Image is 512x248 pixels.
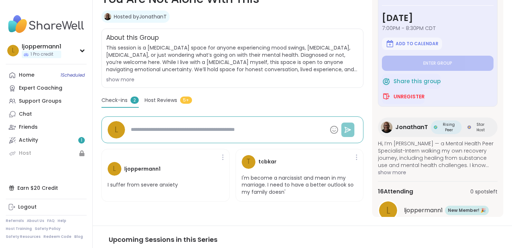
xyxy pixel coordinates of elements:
span: 16 Attending [378,187,413,196]
span: 1 Pro credit [30,51,53,57]
span: Host Reviews [145,97,177,104]
div: show more [106,76,359,83]
span: Hi, I’m [PERSON_NAME] — a Mental Health Peer Specialist-Intern walking my own recovery journey, i... [378,140,498,169]
button: Enter group [382,56,494,71]
span: This session is a [MEDICAL_DATA] space for anyone experiencing mood swings, [MEDICAL_DATA], [MEDI... [106,44,359,73]
a: Support Groups [6,95,87,108]
div: Chat [19,111,32,118]
span: l [113,164,116,174]
a: Referrals [6,218,24,223]
div: Activity [19,137,38,144]
span: Check-ins [101,97,128,104]
img: JonathanT [381,121,392,133]
a: Help [58,218,66,223]
img: Star Host [467,125,471,129]
div: Home [19,72,34,79]
a: Host Training [6,226,32,231]
span: l [115,123,118,136]
img: ShareWell Nav Logo [6,12,87,37]
span: Rising Peer [439,122,459,133]
span: Enter group [423,60,452,66]
p: I suffer from severe anxiety [108,181,178,189]
div: Support Groups [19,98,62,105]
span: ljoppermann1 [404,206,443,215]
a: About Us [27,218,44,223]
a: Chat [6,108,87,121]
h4: ljoppermann1 [124,165,161,173]
a: Host [6,147,87,160]
img: JonathanT [104,13,111,20]
h3: Upcoming Sessions in this Series [109,235,496,244]
img: Rising Peer [434,125,437,129]
span: Star Host [473,122,489,133]
a: Safety Resources [6,234,41,239]
span: show more [378,169,498,176]
a: lljoppermann1New Member! 🎉 [378,200,498,221]
h3: [DATE] [382,12,494,25]
span: 0 spots left [470,188,498,196]
img: ShareWell Logomark [382,77,391,86]
img: ShareWell Logomark [386,39,394,48]
span: 1 Scheduled [61,72,85,78]
a: Redeem Code [43,234,71,239]
span: Add to Calendar [396,41,438,47]
a: Blog [74,234,83,239]
a: Logout [6,201,87,214]
a: Home1Scheduled [6,69,87,82]
span: New Member! 🎉 [448,207,486,214]
div: Earn $20 Credit [6,181,87,194]
h4: tcbkar [258,158,276,166]
div: Friends [19,124,38,131]
a: Activity1 [6,134,87,147]
a: Safety Policy [35,226,61,231]
div: Host [19,150,31,157]
button: Unregister [382,89,425,104]
span: 7:00PM - 8:30PM CDT [382,25,494,32]
a: Expert Coaching [6,82,87,95]
span: l [386,204,390,218]
div: Logout [18,204,37,211]
span: 2 [130,97,139,104]
span: Unregister [394,93,425,100]
div: Expert Coaching [19,85,62,92]
button: Add to Calendar [382,38,442,50]
span: 5+ [180,97,192,104]
a: JonathanTJonathanTRising PeerRising PeerStar HostStar Host [378,117,498,137]
p: I'm become a narcissist and mean in my marriage. I need to have a better outlook so my family doesn' [242,175,358,196]
img: ShareWell Logomark [382,92,391,101]
a: Friends [6,121,87,134]
span: l [12,46,14,55]
span: Share this group [394,77,441,86]
span: 1 [81,137,82,144]
a: FAQ [47,218,55,223]
span: t [246,157,250,167]
a: Hosted byJonathanT [114,13,167,20]
button: Share this group [382,74,441,89]
span: JonathanT [395,123,428,132]
h2: About this Group [106,33,159,43]
div: ljoppermann1 [22,43,61,51]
